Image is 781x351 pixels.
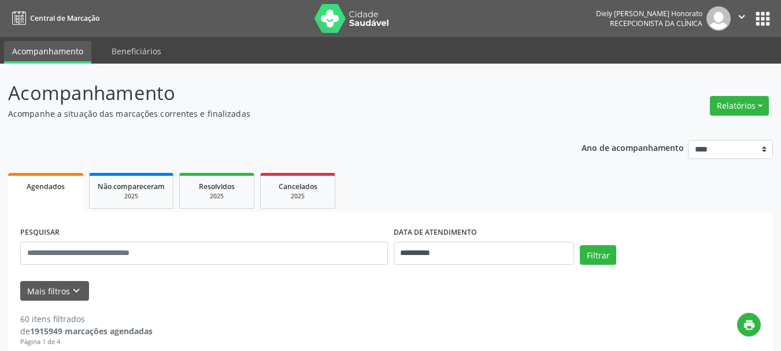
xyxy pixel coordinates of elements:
span: Resolvidos [199,182,235,191]
div: de [20,325,153,337]
div: 2025 [269,192,327,201]
img: img [706,6,731,31]
i:  [735,10,748,23]
div: 2025 [188,192,246,201]
label: PESQUISAR [20,224,60,242]
a: Beneficiários [103,41,169,61]
span: Não compareceram [98,182,165,191]
span: Central de Marcação [30,13,99,23]
p: Ano de acompanhamento [582,140,684,154]
button: Relatórios [710,96,769,116]
a: Acompanhamento [4,41,91,64]
div: Diely [PERSON_NAME] Honorato [596,9,702,19]
button: print [737,313,761,337]
i: keyboard_arrow_down [70,285,83,297]
p: Acompanhamento [8,79,543,108]
button: Filtrar [580,245,616,265]
div: Página 1 de 4 [20,337,153,347]
button:  [731,6,753,31]
strong: 1915949 marcações agendadas [30,326,153,337]
p: Acompanhe a situação das marcações correntes e finalizadas [8,108,543,120]
button: apps [753,9,773,29]
a: Central de Marcação [8,9,99,28]
div: 2025 [98,192,165,201]
span: Agendados [27,182,65,191]
div: 60 itens filtrados [20,313,153,325]
span: Cancelados [279,182,317,191]
button: Mais filtroskeyboard_arrow_down [20,281,89,301]
label: DATA DE ATENDIMENTO [394,224,477,242]
i: print [743,319,756,331]
span: Recepcionista da clínica [610,19,702,28]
